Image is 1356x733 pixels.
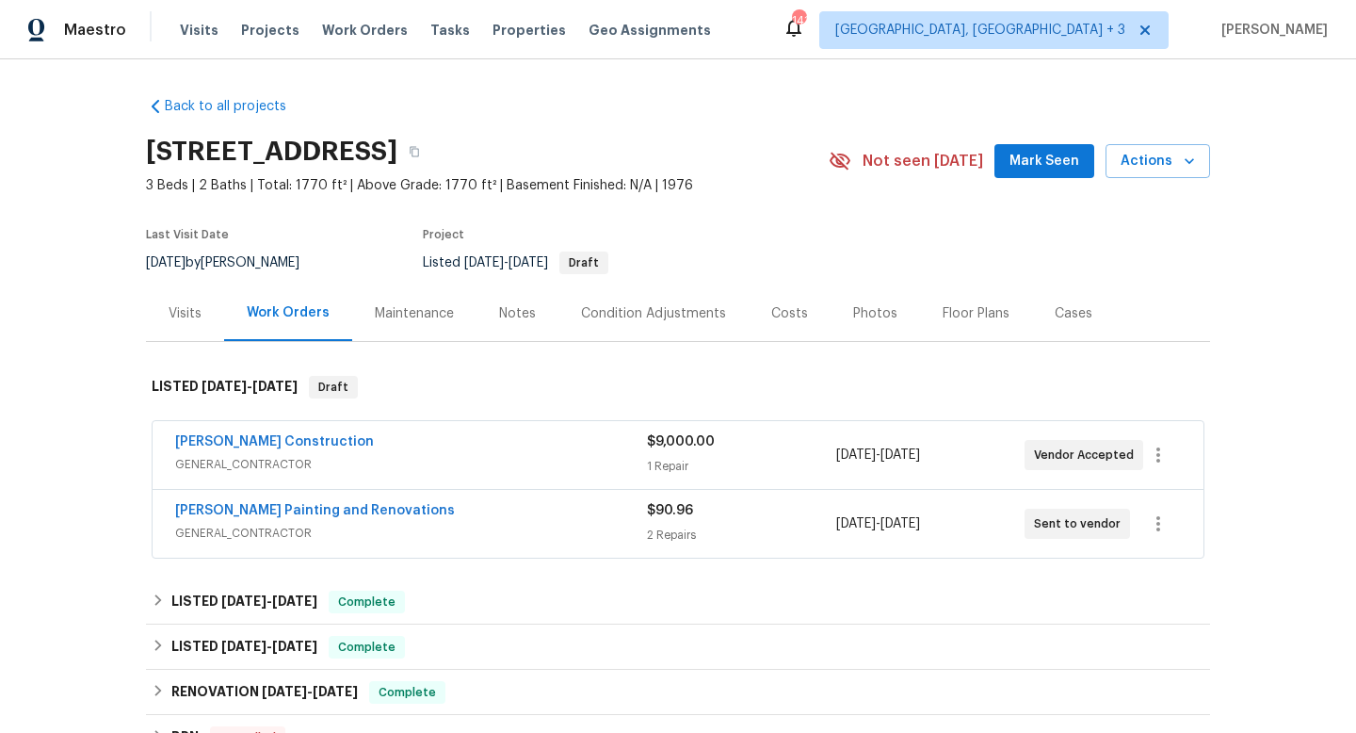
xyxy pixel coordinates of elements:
[272,640,317,653] span: [DATE]
[175,524,647,543] span: GENERAL_CONTRACTOR
[146,252,322,274] div: by [PERSON_NAME]
[171,591,317,613] h6: LISTED
[647,504,693,517] span: $90.96
[1214,21,1328,40] span: [PERSON_NAME]
[146,256,186,269] span: [DATE]
[202,380,298,393] span: -
[175,504,455,517] a: [PERSON_NAME] Painting and Renovations
[835,21,1125,40] span: [GEOGRAPHIC_DATA], [GEOGRAPHIC_DATA] + 3
[994,144,1094,179] button: Mark Seen
[499,304,536,323] div: Notes
[430,24,470,37] span: Tasks
[853,304,897,323] div: Photos
[311,378,356,397] span: Draft
[792,11,805,30] div: 141
[221,640,317,653] span: -
[1034,446,1141,464] span: Vendor Accepted
[221,640,266,653] span: [DATE]
[169,304,202,323] div: Visits
[581,304,726,323] div: Condition Adjustments
[836,448,876,462] span: [DATE]
[152,376,298,399] h6: LISTED
[146,579,1210,625] div: LISTED [DATE]-[DATE]Complete
[262,685,358,698] span: -
[272,595,317,608] span: [DATE]
[146,142,397,161] h2: [STREET_ADDRESS]
[397,135,431,169] button: Copy Address
[1106,144,1210,179] button: Actions
[1034,514,1128,533] span: Sent to vendor
[175,435,374,448] a: [PERSON_NAME] Construction
[146,97,327,116] a: Back to all projects
[180,21,218,40] span: Visits
[464,256,504,269] span: [DATE]
[146,229,229,240] span: Last Visit Date
[64,21,126,40] span: Maestro
[313,685,358,698] span: [DATE]
[171,636,317,659] h6: LISTED
[175,455,647,474] span: GENERAL_CONTRACTOR
[171,681,358,704] h6: RENOVATION
[561,257,606,269] span: Draft
[331,593,403,611] span: Complete
[322,21,408,40] span: Work Orders
[221,595,266,608] span: [DATE]
[492,21,566,40] span: Properties
[331,638,403,657] span: Complete
[943,304,1009,323] div: Floor Plans
[647,435,715,448] span: $9,000.00
[146,357,1210,417] div: LISTED [DATE]-[DATE]Draft
[647,457,835,476] div: 1 Repair
[464,256,548,269] span: -
[247,303,330,322] div: Work Orders
[836,514,920,533] span: -
[371,683,444,702] span: Complete
[1055,304,1092,323] div: Cases
[375,304,454,323] div: Maintenance
[1009,150,1079,173] span: Mark Seen
[836,446,920,464] span: -
[241,21,299,40] span: Projects
[880,448,920,462] span: [DATE]
[771,304,808,323] div: Costs
[423,256,608,269] span: Listed
[221,595,317,608] span: -
[508,256,548,269] span: [DATE]
[647,526,835,545] div: 2 Repairs
[1121,150,1195,173] span: Actions
[423,229,464,240] span: Project
[252,380,298,393] span: [DATE]
[202,380,247,393] span: [DATE]
[146,625,1210,670] div: LISTED [DATE]-[DATE]Complete
[146,670,1210,715] div: RENOVATION [DATE]-[DATE]Complete
[880,517,920,530] span: [DATE]
[262,685,307,698] span: [DATE]
[836,517,876,530] span: [DATE]
[146,176,829,195] span: 3 Beds | 2 Baths | Total: 1770 ft² | Above Grade: 1770 ft² | Basement Finished: N/A | 1976
[589,21,711,40] span: Geo Assignments
[863,152,983,171] span: Not seen [DATE]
